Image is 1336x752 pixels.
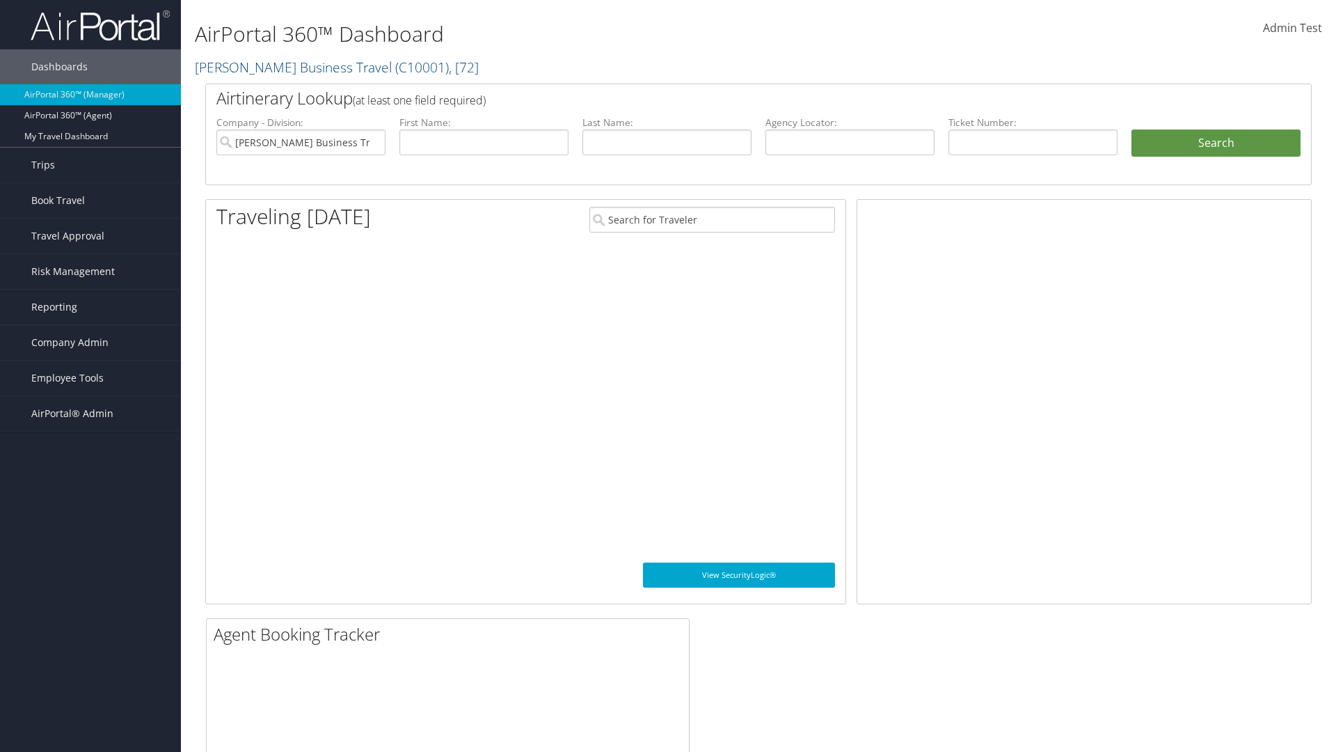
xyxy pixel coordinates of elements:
[31,325,109,360] span: Company Admin
[589,207,835,233] input: Search for Traveler
[399,116,568,130] label: First Name:
[31,396,113,431] span: AirPortal® Admin
[216,116,385,130] label: Company - Division:
[195,58,479,77] a: [PERSON_NAME] Business Travel
[31,49,88,84] span: Dashboards
[31,219,104,253] span: Travel Approval
[31,361,104,395] span: Employee Tools
[214,622,689,646] h2: Agent Booking Tracker
[216,86,1209,110] h2: Airtinerary Lookup
[31,148,55,182] span: Trips
[31,254,115,289] span: Risk Management
[395,58,449,77] span: ( C10001 )
[195,19,946,49] h1: AirPortal 360™ Dashboard
[216,202,371,231] h1: Traveling [DATE]
[643,563,835,588] a: View SecurityLogic®
[449,58,479,77] span: , [ 72 ]
[765,116,935,130] label: Agency Locator:
[31,183,85,218] span: Book Travel
[353,93,486,108] span: (at least one field required)
[582,116,751,130] label: Last Name:
[1131,130,1301,157] button: Search
[31,290,77,324] span: Reporting
[1263,7,1322,50] a: Admin Test
[31,9,170,42] img: airportal-logo.png
[948,116,1118,130] label: Ticket Number:
[1263,20,1322,36] span: Admin Test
